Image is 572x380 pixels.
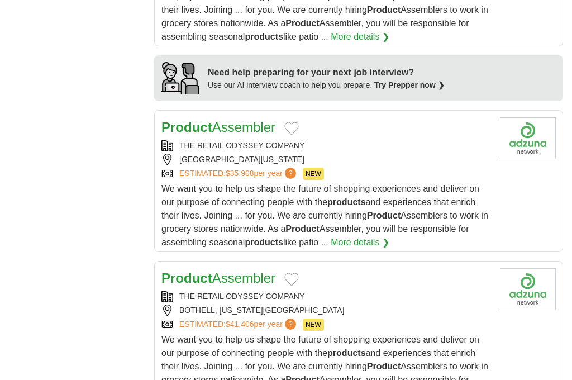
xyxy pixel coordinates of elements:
[161,184,488,247] span: We want you to help us shape the future of shopping experiences and deliver on our purpose of con...
[285,168,296,179] span: ?
[285,319,296,330] span: ?
[367,5,401,15] strong: Product
[285,224,319,234] strong: Product
[179,319,298,331] a: ESTIMATED:$41,406per year?
[161,270,275,286] a: ProductAssembler
[331,30,389,44] a: More details ❯
[500,268,556,310] img: Company logo
[245,237,283,247] strong: products
[208,66,445,79] div: Need help preparing for your next job interview?
[161,140,491,151] div: THE RETAIL ODYSSEY COMPANY
[303,168,324,180] span: NEW
[374,80,445,89] a: Try Prepper now ❯
[367,362,401,371] strong: Product
[284,273,299,286] button: Add to favorite jobs
[161,305,491,316] div: BOTHELL, [US_STATE][GEOGRAPHIC_DATA]
[331,236,389,249] a: More details ❯
[284,122,299,135] button: Add to favorite jobs
[179,168,298,180] a: ESTIMATED:$35,908per year?
[226,169,254,178] span: $35,908
[161,120,275,135] a: ProductAssembler
[208,79,445,91] div: Use our AI interview coach to help you prepare.
[327,348,365,358] strong: products
[161,154,491,165] div: [GEOGRAPHIC_DATA][US_STATE]
[500,117,556,159] img: Company logo
[367,211,401,220] strong: Product
[161,270,212,286] strong: Product
[245,32,283,41] strong: products
[303,319,324,331] span: NEW
[226,320,254,329] span: $41,406
[327,197,365,207] strong: products
[161,120,212,135] strong: Product
[285,18,319,28] strong: Product
[161,291,491,302] div: THE RETAIL ODYSSEY COMPANY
